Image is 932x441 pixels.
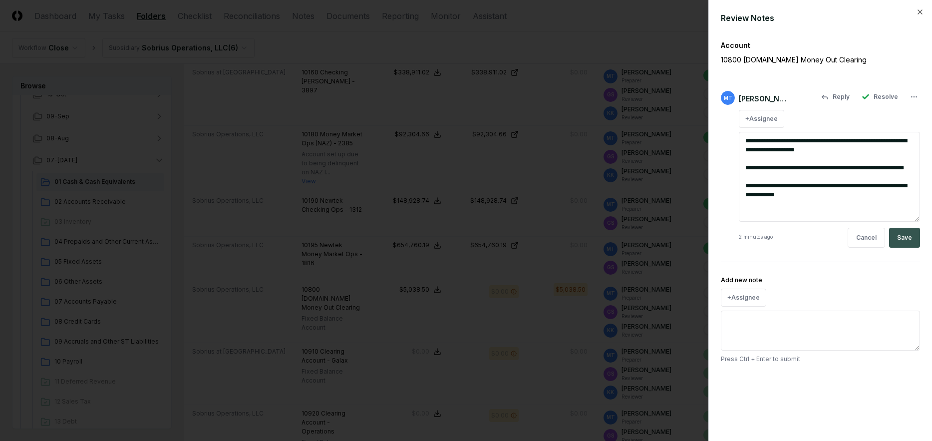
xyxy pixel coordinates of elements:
span: Resolve [874,92,898,101]
button: Reply [815,88,856,106]
div: Review Notes [721,12,920,24]
p: 10800 [DOMAIN_NAME] Money Out Clearing [721,54,886,65]
button: +Assignee [721,289,766,307]
button: Resolve [856,88,904,106]
button: Save [889,228,920,248]
span: MT [724,94,732,102]
p: Press Ctrl + Enter to submit [721,355,920,364]
div: 2 minutes ago [739,233,773,241]
button: Cancel [848,228,885,248]
div: [PERSON_NAME] [739,93,789,104]
button: +Assignee [739,110,784,128]
label: Add new note [721,276,762,284]
div: Account [721,40,920,50]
